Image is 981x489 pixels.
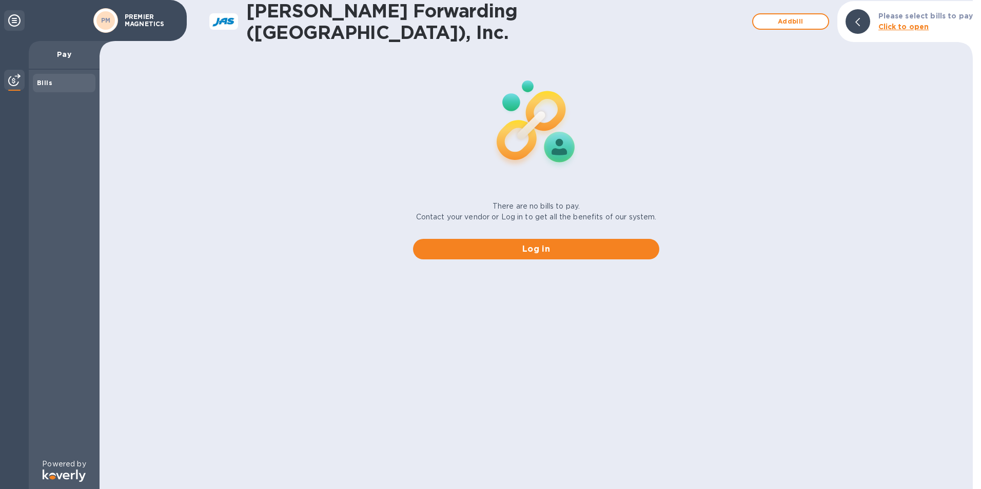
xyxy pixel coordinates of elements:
p: Powered by [42,459,86,470]
iframe: Chat Widget [751,77,981,489]
b: Please select bills to pay [878,12,973,20]
button: Log in [413,239,659,259]
p: There are no bills to pay. Contact your vendor or Log in to get all the benefits of our system. [416,201,657,222]
span: Log in [421,243,651,255]
span: Add bill [761,15,820,28]
p: PREMIER MAGNETICS [125,13,176,28]
b: PM [101,16,111,24]
button: Addbill [752,13,829,30]
img: Logo [43,470,86,482]
b: Bills [37,79,52,87]
p: Pay [37,49,91,59]
b: Click to open [878,23,929,31]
